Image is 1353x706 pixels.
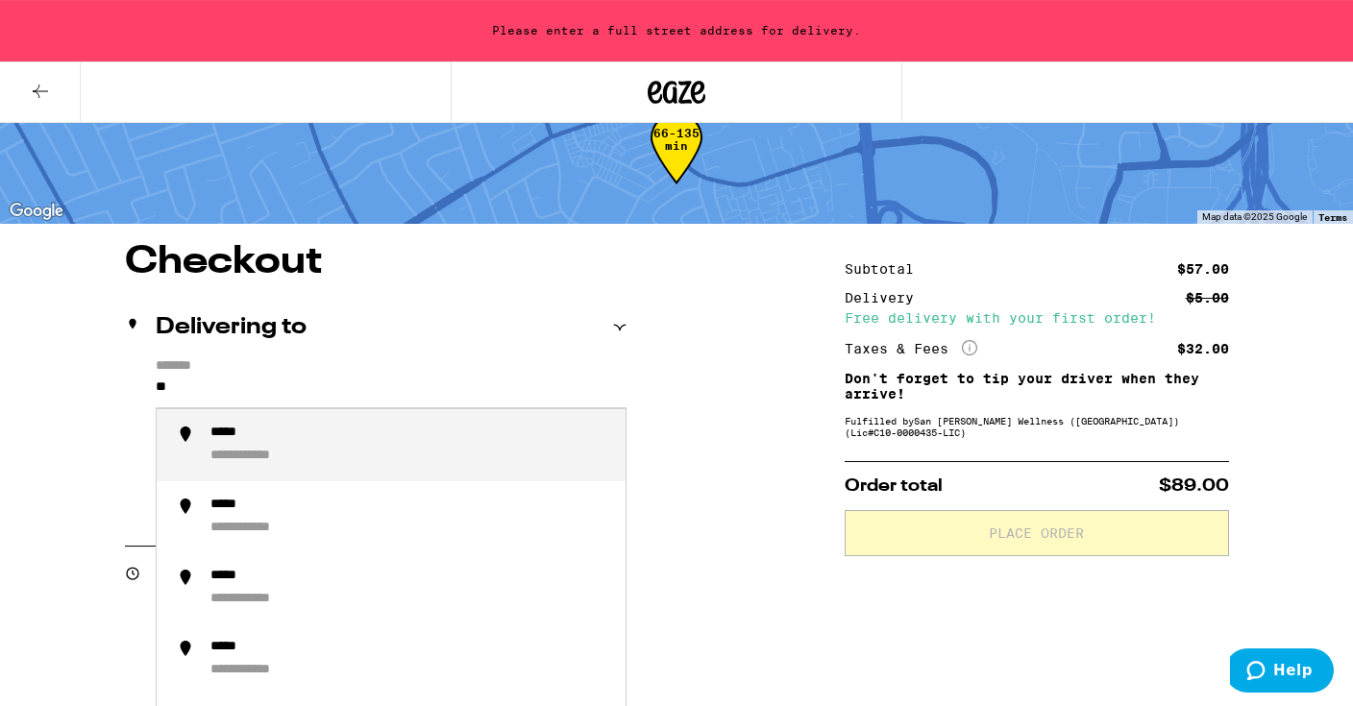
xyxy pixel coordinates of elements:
span: Order total [845,477,943,495]
div: $32.00 [1177,342,1229,355]
div: 66-135 min [651,127,702,199]
p: Don't forget to tip your driver when they arrive! [845,371,1229,402]
div: Taxes & Fees [845,340,977,357]
div: Fulfilled by San [PERSON_NAME] Wellness ([GEOGRAPHIC_DATA]) (Lic# C10-0000435-LIC ) [845,415,1229,438]
div: Subtotal [845,262,927,276]
span: $89.00 [1159,477,1229,495]
a: Terms [1318,211,1347,223]
a: Open this area in Google Maps (opens a new window) [5,199,68,224]
button: Place Order [845,510,1229,556]
div: $5.00 [1186,291,1229,304]
img: Google [5,199,68,224]
h1: Checkout [125,243,627,281]
span: Map data ©2025 Google [1202,211,1307,222]
div: Free delivery with your first order! [845,311,1229,325]
h2: Delivering to [156,316,307,339]
div: Delivery [845,291,927,304]
iframe: Opens a widget where you can find more information [1230,648,1334,696]
div: $57.00 [1177,262,1229,276]
span: Place Order [989,526,1084,540]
